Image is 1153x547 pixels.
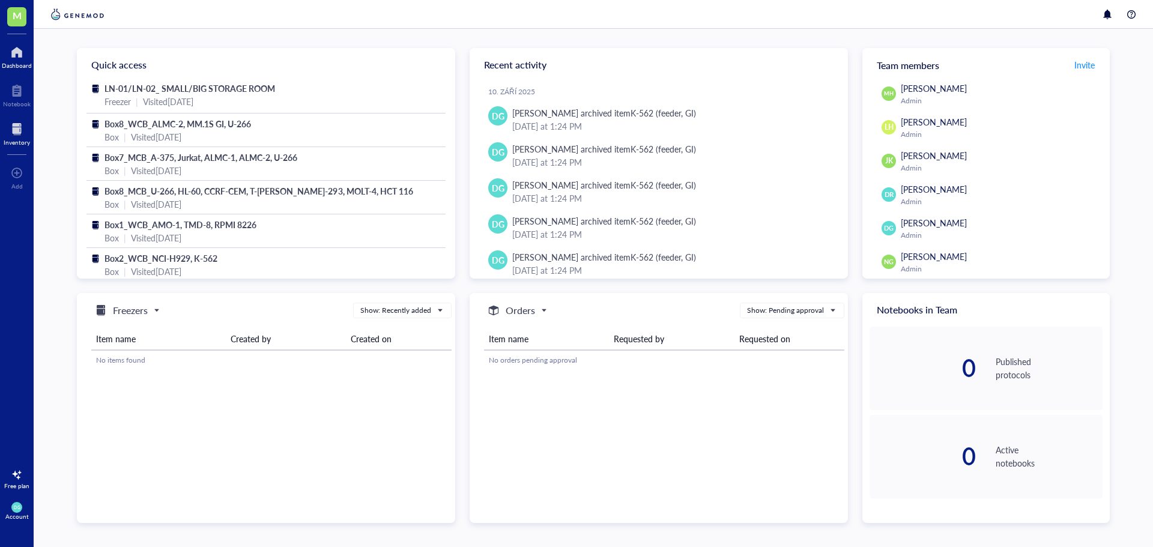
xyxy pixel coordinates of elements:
span: [PERSON_NAME] [901,150,967,162]
span: DG [884,223,894,233]
span: [PERSON_NAME] [901,250,967,262]
span: DG [492,217,504,231]
span: DG [14,505,20,510]
div: Box [104,265,119,278]
div: Freezer [104,95,131,108]
div: [PERSON_NAME] archived item [512,178,696,192]
div: Box [104,198,119,211]
div: Show: Recently added [360,305,431,316]
th: Item name [484,328,609,350]
div: | [124,198,126,211]
div: Quick access [77,48,455,82]
span: LN-01/LN-02_ SMALL/BIG STORAGE ROOM [104,82,275,94]
span: [PERSON_NAME] [901,217,967,229]
div: K-562 (feeder, GI) [631,215,696,227]
img: genemod-logo [48,7,107,22]
span: DG [492,109,504,122]
div: [PERSON_NAME] archived item [512,214,696,228]
span: MH [884,89,893,98]
span: NG [884,257,894,267]
div: Inventory [4,139,30,146]
div: Show: Pending approval [747,305,824,316]
span: Box7_MCB_A-375, Jurkat, ALMC-1, ALMC-2, U-266 [104,151,297,163]
span: Box1_WCB_AMO-1, TMD-8, RPMI 8226 [104,219,256,231]
div: | [124,164,126,177]
span: [PERSON_NAME] [901,183,967,195]
span: LH [885,122,894,133]
div: Active notebooks [996,443,1103,470]
div: K-562 (feeder, GI) [631,179,696,191]
span: [PERSON_NAME] [901,116,967,128]
div: Visited [DATE] [131,130,181,144]
div: K-562 (feeder, GI) [631,143,696,155]
div: [DATE] at 1:24 PM [512,156,829,169]
div: [DATE] at 1:24 PM [512,119,829,133]
th: Created by [226,328,346,350]
div: Free plan [4,482,29,489]
a: Dashboard [2,43,32,69]
div: 0 [870,356,976,380]
div: Team members [862,48,1110,82]
div: | [136,95,138,108]
a: Notebook [3,81,31,107]
div: [DATE] at 1:24 PM [512,228,829,241]
span: DG [492,253,504,267]
span: Invite [1074,59,1095,71]
th: Requested by [609,328,734,350]
div: | [124,231,126,244]
div: | [124,130,126,144]
div: No orders pending approval [489,355,840,366]
div: No items found [96,355,447,366]
div: K-562 (feeder, GI) [631,251,696,263]
div: Admin [901,197,1098,207]
th: Item name [91,328,226,350]
div: Published protocols [996,355,1103,381]
span: [PERSON_NAME] [901,82,967,94]
div: [PERSON_NAME] archived item [512,142,696,156]
div: K-562 (feeder, GI) [631,107,696,119]
th: Created on [346,328,452,350]
div: [PERSON_NAME] archived item [512,106,696,119]
h5: Orders [506,303,535,318]
div: Admin [901,163,1098,173]
div: 10. září 2025 [488,87,838,97]
th: Requested on [734,328,844,350]
div: Box [104,164,119,177]
div: Notebooks in Team [862,293,1110,327]
div: Visited [DATE] [131,164,181,177]
div: Visited [DATE] [131,231,181,244]
a: Inventory [4,119,30,146]
span: Box8_WCB_ALMC-2, MM.1S GI, U-266 [104,118,251,130]
div: Visited [DATE] [131,265,181,278]
span: DR [884,190,894,200]
div: Box [104,130,119,144]
div: Admin [901,96,1098,106]
div: Visited [DATE] [143,95,193,108]
span: JK [885,156,893,166]
div: Account [5,513,29,520]
span: DG [492,145,504,159]
div: Box [104,231,119,244]
div: [DATE] at 1:24 PM [512,192,829,205]
span: M [13,8,22,23]
div: 0 [870,444,976,468]
div: Visited [DATE] [131,198,181,211]
div: Admin [901,231,1098,240]
div: Admin [901,264,1098,274]
h5: Freezers [113,303,148,318]
div: Add [11,183,23,190]
div: | [124,265,126,278]
div: Admin [901,130,1098,139]
div: Dashboard [2,62,32,69]
span: Box2_WCB_NCI-H929, K-562 [104,252,217,264]
div: Recent activity [470,48,848,82]
div: Notebook [3,100,31,107]
span: DG [492,181,504,195]
span: Box8_MCB_U-266, HL-60, CCRF-CEM, T-[PERSON_NAME]-293, MOLT-4, HCT 116 [104,185,413,197]
button: Invite [1074,55,1095,74]
div: [PERSON_NAME] archived item [512,250,696,264]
